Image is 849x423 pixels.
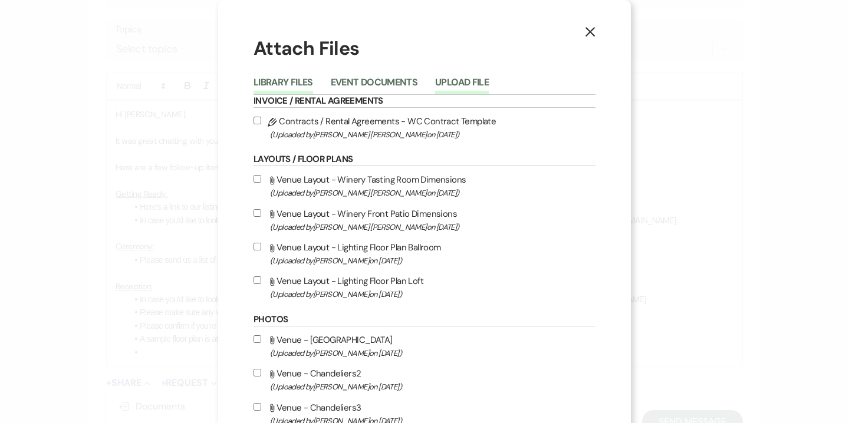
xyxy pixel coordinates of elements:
button: Event Documents [331,78,417,94]
input: Venue Layout - Lighting Floor Plan Ballroom(Uploaded by[PERSON_NAME]on [DATE]) [254,243,261,250]
input: Venue Layout - Winery Front Patio Dimensions(Uploaded by[PERSON_NAME] [PERSON_NAME]on [DATE]) [254,209,261,217]
h6: Layouts / Floor Plans [254,153,595,166]
span: (Uploaded by [PERSON_NAME] [PERSON_NAME] on [DATE] ) [270,128,595,141]
h6: Invoice / Rental Agreements [254,95,595,108]
button: Upload File [435,78,489,94]
input: Venue - [GEOGRAPHIC_DATA](Uploaded by[PERSON_NAME]on [DATE]) [254,335,261,343]
span: (Uploaded by [PERSON_NAME] [PERSON_NAME] on [DATE] ) [270,186,595,200]
span: (Uploaded by [PERSON_NAME] on [DATE] ) [270,287,595,301]
label: Venue Layout - Winery Front Patio Dimensions [254,206,595,234]
label: Contracts / Rental Agreements - WC Contract Template [254,114,595,141]
label: Venue - Chandeliers2 [254,366,595,394]
input: Contracts / Rental Agreements - WC Contract Template(Uploaded by[PERSON_NAME] [PERSON_NAME]on [DA... [254,117,261,124]
span: (Uploaded by [PERSON_NAME] on [DATE] ) [270,346,595,360]
span: (Uploaded by [PERSON_NAME] on [DATE] ) [270,380,595,394]
button: Library Files [254,78,313,94]
label: Venue Layout - Lighting Floor Plan Loft [254,273,595,301]
input: Venue - Chandeliers2(Uploaded by[PERSON_NAME]on [DATE]) [254,369,261,376]
label: Venue Layout - Winery Tasting Room Dimensions [254,172,595,200]
label: Venue - [GEOGRAPHIC_DATA] [254,332,595,360]
input: Venue - Chandeliers3(Uploaded by[PERSON_NAME]on [DATE]) [254,403,261,411]
input: Venue Layout - Lighting Floor Plan Loft(Uploaded by[PERSON_NAME]on [DATE]) [254,276,261,284]
input: Venue Layout - Winery Tasting Room Dimensions(Uploaded by[PERSON_NAME] [PERSON_NAME]on [DATE]) [254,175,261,183]
h1: Attach Files [254,35,595,62]
h6: Photos [254,313,595,326]
label: Venue Layout - Lighting Floor Plan Ballroom [254,240,595,267]
span: (Uploaded by [PERSON_NAME] [PERSON_NAME] on [DATE] ) [270,220,595,234]
span: (Uploaded by [PERSON_NAME] on [DATE] ) [270,254,595,267]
